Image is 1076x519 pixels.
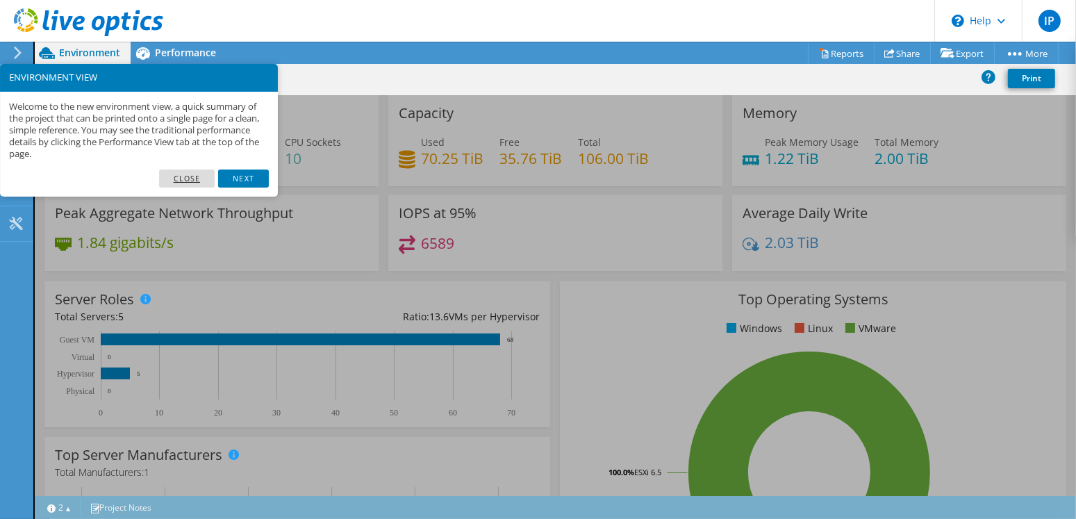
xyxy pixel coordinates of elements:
[930,42,995,64] a: Export
[9,73,269,82] h3: ENVIRONMENT VIEW
[218,170,268,188] a: Next
[808,42,875,64] a: Reports
[159,170,215,188] a: Close
[874,42,931,64] a: Share
[952,15,964,27] svg: \n
[1038,10,1061,32] span: IP
[994,42,1059,64] a: More
[9,101,269,160] p: Welcome to the new environment view, a quick summary of the project that can be printed onto a si...
[80,499,161,516] a: Project Notes
[1008,69,1055,88] a: Print
[155,46,216,59] span: Performance
[38,499,81,516] a: 2
[59,46,120,59] span: Environment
